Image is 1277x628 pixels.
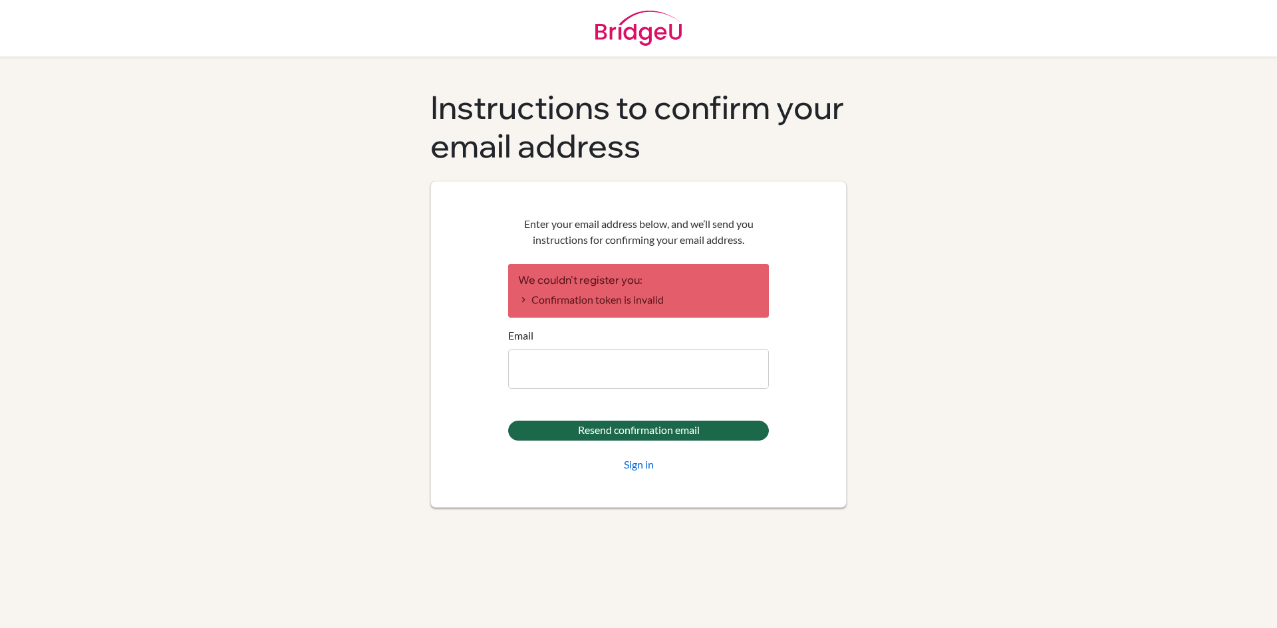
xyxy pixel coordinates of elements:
[508,216,769,248] p: Enter your email address below, and we’ll send you instructions for confirming your email address.
[508,328,533,344] label: Email
[430,88,847,165] h1: Instructions to confirm your email address
[624,457,654,472] a: Sign in
[518,292,759,308] li: Confirmation token is invalid
[508,421,769,441] input: Resend confirmation email
[518,274,759,286] h2: We couldn't register you:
